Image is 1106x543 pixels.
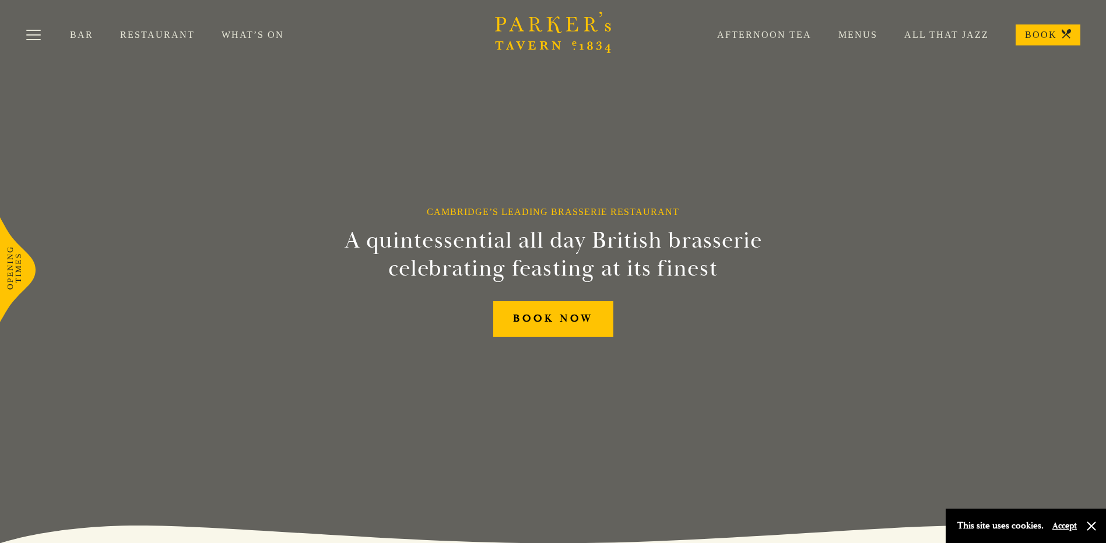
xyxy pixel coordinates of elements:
button: Close and accept [1086,520,1097,532]
a: BOOK NOW [493,301,613,337]
p: This site uses cookies. [957,517,1044,534]
button: Accept [1052,520,1077,531]
h1: Cambridge’s Leading Brasserie Restaurant [427,206,679,217]
h2: A quintessential all day British brasserie celebrating feasting at its finest [287,227,819,283]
